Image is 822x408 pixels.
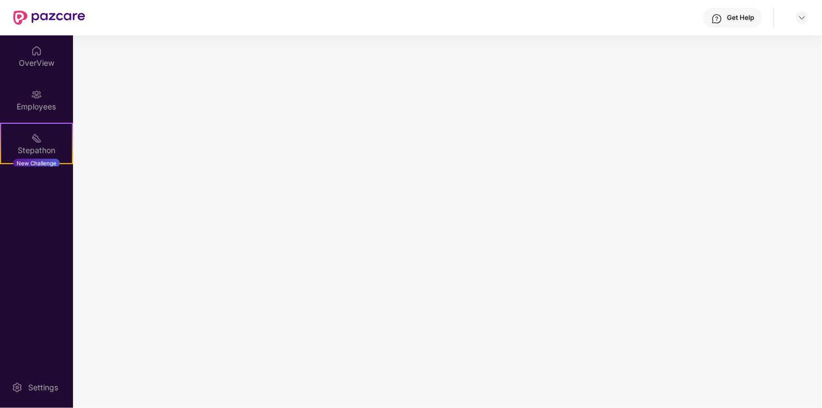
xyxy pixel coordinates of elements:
img: svg+xml;base64,PHN2ZyBpZD0iSGVscC0zMngzMiIgeG1sbnM9Imh0dHA6Ly93d3cudzMub3JnLzIwMDAvc3ZnIiB3aWR0aD... [711,13,722,24]
img: svg+xml;base64,PHN2ZyB4bWxucz0iaHR0cDovL3d3dy53My5vcmcvMjAwMC9zdmciIHdpZHRoPSIyMSIgaGVpZ2h0PSIyMC... [31,133,42,144]
img: svg+xml;base64,PHN2ZyBpZD0iRW1wbG95ZWVzIiB4bWxucz0iaHR0cDovL3d3dy53My5vcmcvMjAwMC9zdmciIHdpZHRoPS... [31,89,42,100]
img: svg+xml;base64,PHN2ZyBpZD0iRHJvcGRvd24tMzJ4MzIiIHhtbG5zPSJodHRwOi8vd3d3LnczLm9yZy8yMDAwL3N2ZyIgd2... [798,13,807,22]
img: svg+xml;base64,PHN2ZyBpZD0iSG9tZSIgeG1sbnM9Imh0dHA6Ly93d3cudzMub3JnLzIwMDAvc3ZnIiB3aWR0aD0iMjAiIG... [31,45,42,56]
div: Settings [25,382,61,393]
img: New Pazcare Logo [13,11,85,25]
div: New Challenge [13,159,60,168]
div: Stepathon [1,145,72,156]
div: Get Help [727,13,754,22]
img: svg+xml;base64,PHN2ZyBpZD0iU2V0dGluZy0yMHgyMCIgeG1sbnM9Imh0dHA6Ly93d3cudzMub3JnLzIwMDAvc3ZnIiB3aW... [12,382,23,393]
